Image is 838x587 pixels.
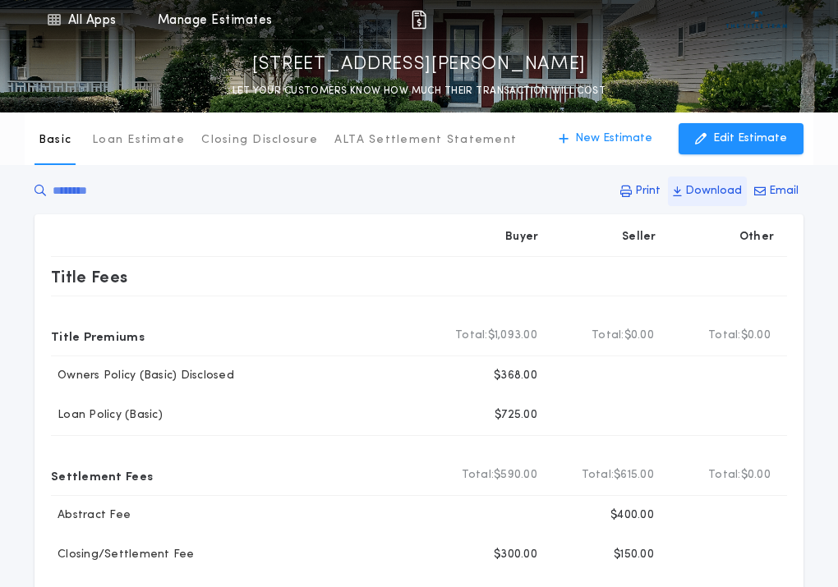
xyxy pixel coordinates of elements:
p: ALTA Settlement Statement [334,132,517,149]
button: Print [615,177,665,206]
b: Total: [708,328,741,344]
span: $0.00 [741,328,771,344]
span: $0.00 [741,467,771,484]
p: Closing/Settlement Fee [51,547,195,563]
span: $0.00 [624,328,654,344]
button: Edit Estimate [679,123,803,154]
p: Closing Disclosure [201,132,318,149]
p: $150.00 [614,547,654,563]
p: New Estimate [575,131,652,147]
img: vs-icon [726,11,788,28]
span: $1,093.00 [488,328,537,344]
p: Settlement Fees [51,462,153,488]
span: $590.00 [494,467,537,484]
p: [STREET_ADDRESS][PERSON_NAME] [252,52,586,78]
p: Title Premiums [51,323,145,349]
button: Download [668,177,747,206]
b: Total: [708,467,741,484]
b: Total: [462,467,495,484]
p: Basic [39,132,71,149]
p: Loan Estimate [92,132,185,149]
b: Total: [582,467,615,484]
b: Total: [592,328,624,344]
p: Title Fees [51,264,128,290]
p: Abstract Fee [51,507,131,524]
p: Owners Policy (Basic) Disclosed [51,368,234,384]
p: $368.00 [494,368,537,384]
p: LET YOUR CUSTOMERS KNOW HOW MUCH THEIR TRANSACTION WILL COST [233,83,605,99]
p: Other [739,229,774,245]
p: $725.00 [495,407,537,424]
p: Email [769,183,799,199]
p: Print [635,183,661,199]
p: $400.00 [610,507,654,524]
p: Loan Policy (Basic) [51,407,163,424]
img: img [409,10,429,30]
p: Download [685,183,742,199]
p: Buyer [505,229,538,245]
b: Total: [455,328,488,344]
p: $300.00 [494,547,537,563]
button: New Estimate [542,123,669,154]
span: $615.00 [614,467,654,484]
p: Edit Estimate [713,131,787,147]
p: Seller [622,229,656,245]
button: Email [749,177,803,206]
